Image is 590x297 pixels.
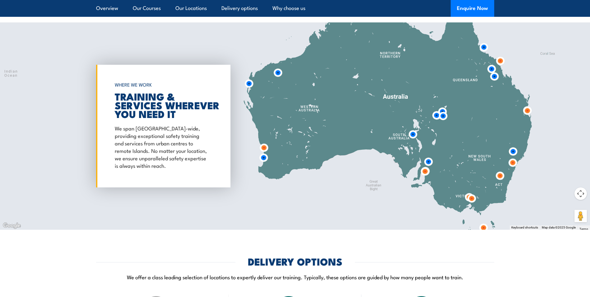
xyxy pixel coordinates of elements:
h6: WHERE WE WORK [115,79,209,90]
button: Keyboard shortcuts [511,225,538,230]
p: We offer a class leading selection of locations to expertly deliver our training. Typically, thes... [96,273,494,280]
button: Map camera controls [574,187,587,200]
button: Drag Pegman onto the map to open Street View [574,210,587,222]
h2: DELIVERY OPTIONS [248,257,342,266]
img: Google [2,222,22,230]
a: Open this area in Google Maps (opens a new window) [2,222,22,230]
p: We span [GEOGRAPHIC_DATA]-wide, providing exceptional safety training and services from urban cen... [115,124,209,169]
h2: TRAINING & SERVICES WHEREVER YOU NEED IT [115,92,209,118]
span: Map data ©2025 Google [542,226,576,229]
a: Terms (opens in new tab) [579,227,588,231]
